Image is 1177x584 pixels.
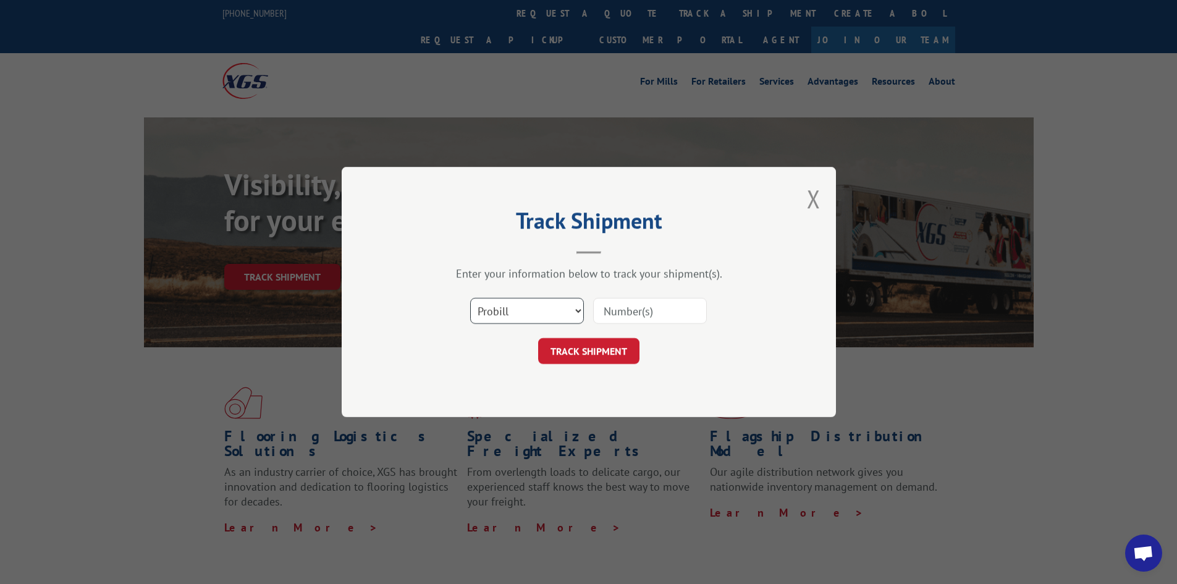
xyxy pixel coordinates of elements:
[403,266,774,281] div: Enter your information below to track your shipment(s).
[538,338,639,364] button: TRACK SHIPMENT
[403,212,774,235] h2: Track Shipment
[593,298,707,324] input: Number(s)
[807,182,821,215] button: Close modal
[1125,535,1162,572] div: Open chat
